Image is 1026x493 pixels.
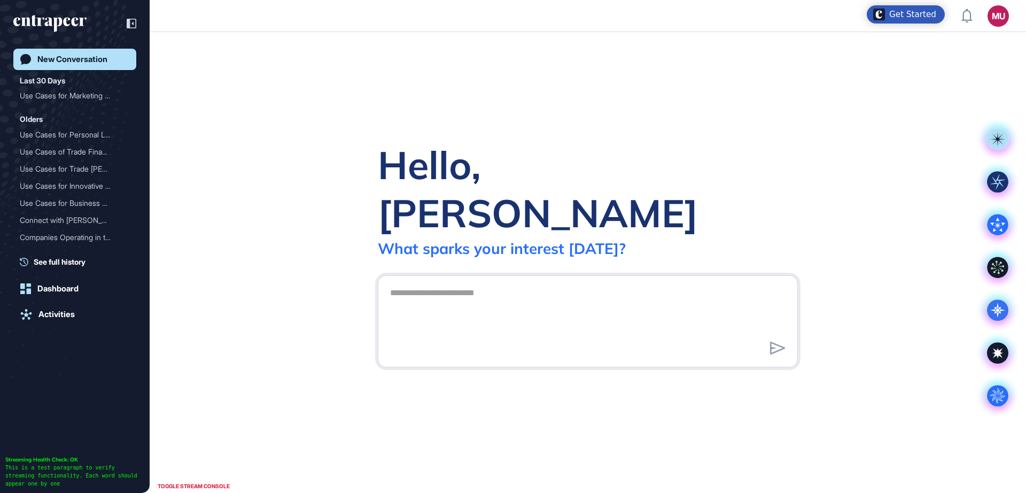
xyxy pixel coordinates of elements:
div: Get Started [889,9,936,20]
div: TOGGLE STREAM CONSOLE [155,480,232,493]
a: See full history [20,256,136,267]
div: Olders [20,113,43,126]
div: Use Cases for Marketing A... [20,87,121,104]
div: Use Cases for Business Loan Products [20,195,130,212]
div: Use Cases for Trade Finance Products [20,160,130,178]
div: Activities [38,310,75,319]
div: Use Cases for Personal Loans [20,126,130,143]
div: Open Get Started checklist [867,5,945,24]
div: Use Cases for Innovative ... [20,178,121,195]
div: Companies Operating in th... [20,229,121,246]
div: Use Cases for Trade [PERSON_NAME]... [20,160,121,178]
div: Dashboard [37,284,79,294]
div: entrapeer-logo [13,15,87,32]
a: Activities [13,304,136,325]
div: Connect with [PERSON_NAME] [20,212,121,229]
div: Use Cases for Personal Lo... [20,126,121,143]
div: Companies Focused on Decarbonization Efforts [20,246,130,263]
div: Hello, [PERSON_NAME] [378,141,798,237]
div: Use Cases for Innovative Payment Methods [20,178,130,195]
div: New Conversation [37,55,107,64]
div: Use Cases of Trade Financ... [20,143,121,160]
span: See full history [34,256,85,267]
div: Use Cases of Trade Finance Products [20,143,130,160]
a: Dashboard [13,278,136,299]
div: Last 30 Days [20,74,65,87]
button: MU [988,5,1009,27]
div: Companies Operating in the High Precision Laser Industry [20,229,130,246]
img: launcher-image-alternative-text [873,9,885,20]
div: Connect with Nash [20,212,130,229]
div: What sparks your interest [DATE]? [378,239,626,258]
div: Use Cases for Business Lo... [20,195,121,212]
div: Companies Focused on Deca... [20,246,121,263]
div: Use Cases for Marketing Action Prioritization [20,87,130,104]
a: New Conversation [13,49,136,70]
